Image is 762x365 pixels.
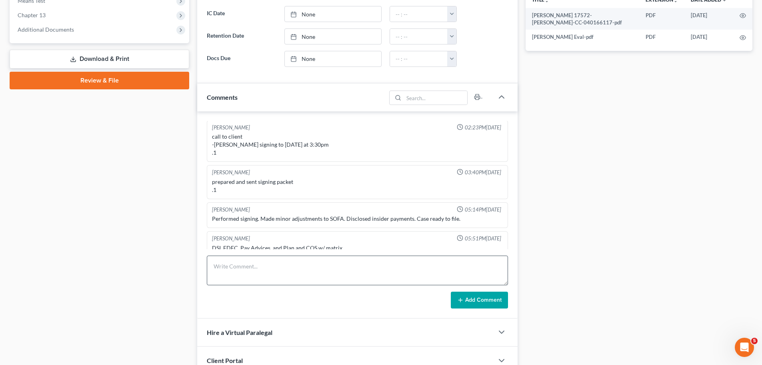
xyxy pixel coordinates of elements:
span: Client Portal [207,357,243,364]
input: Search... [404,91,468,105]
input: -- : -- [390,6,448,22]
a: Download & Print [10,50,189,69]
label: IC Date [203,6,280,22]
span: 5 [751,338,758,344]
div: [PERSON_NAME] [212,235,250,242]
td: [DATE] [684,30,733,44]
td: PDF [639,30,684,44]
div: call to client -[PERSON_NAME] signing to [DATE] at 3:30pm .1 [212,133,503,157]
span: 05:51PM[DATE] [465,235,501,242]
a: None [285,51,381,67]
span: Additional Documents [18,26,74,33]
div: Performed signing. Made minor adjustments to SOFA. Disclosed insider payments. Case ready to file. [212,215,503,223]
label: Retention Date [203,28,280,44]
label: Docs Due [203,51,280,67]
a: Review & File [10,72,189,89]
a: None [285,6,381,22]
span: 02:23PM[DATE] [465,124,501,131]
td: PDF [639,8,684,30]
span: Hire a Virtual Paralegal [207,329,272,336]
td: [PERSON_NAME] 17572-[PERSON_NAME]-CC-040166117-pdf [526,8,639,30]
div: [PERSON_NAME] [212,124,250,131]
input: -- : -- [390,29,448,44]
button: Add Comment [451,292,508,309]
td: [PERSON_NAME] Eval-pdf [526,30,639,44]
input: -- : -- [390,51,448,67]
div: prepared and sent signing packet .1 [212,178,503,194]
div: DSI, EDEC, Pay Advices, and Plan and COS w/ matrix [212,244,503,252]
div: [PERSON_NAME] [212,169,250,176]
span: 05:14PM[DATE] [465,206,501,214]
span: Comments [207,93,238,101]
span: 03:40PM[DATE] [465,169,501,176]
td: [DATE] [684,8,733,30]
iframe: Intercom live chat [735,338,754,357]
a: None [285,29,381,44]
span: Chapter 13 [18,12,46,18]
div: [PERSON_NAME] [212,206,250,214]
